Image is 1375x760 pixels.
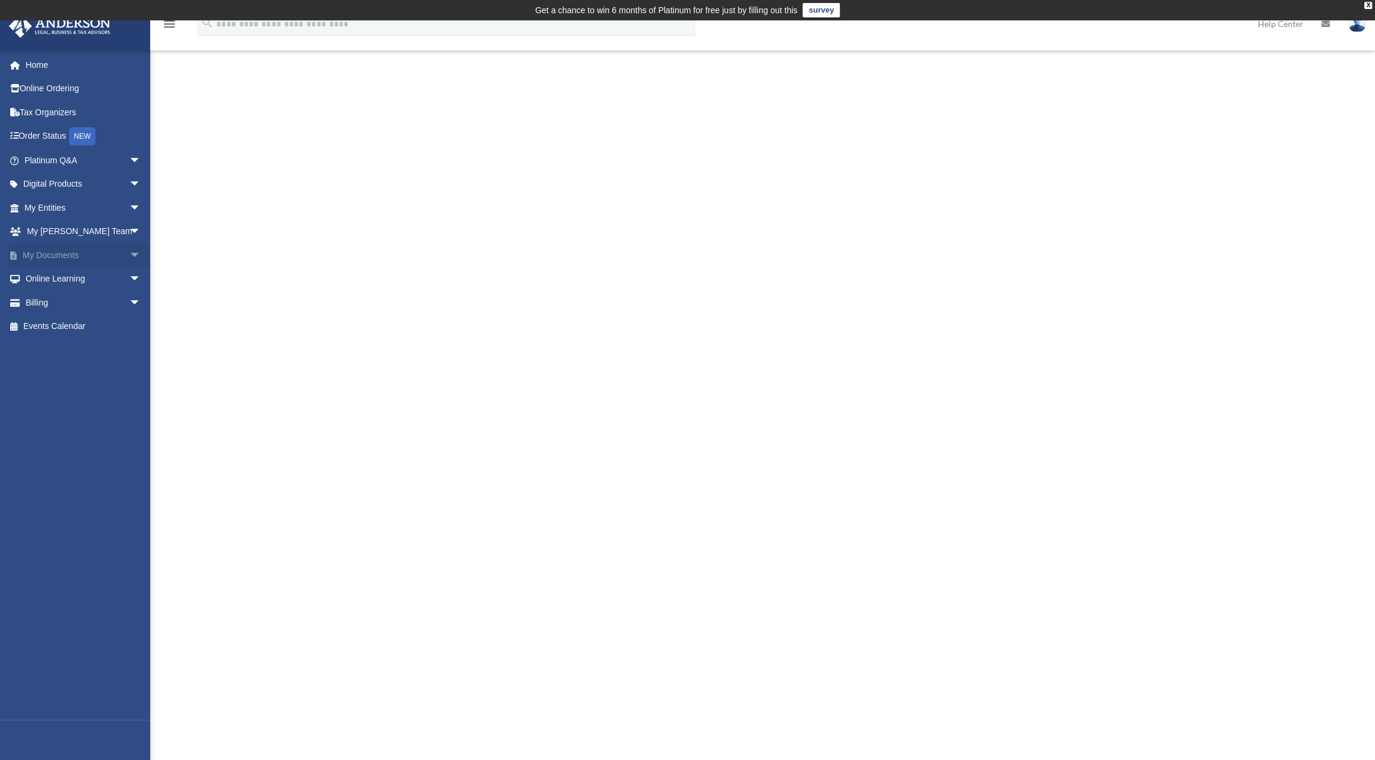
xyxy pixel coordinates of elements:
img: Anderson Advisors Platinum Portal [5,14,114,38]
span: arrow_drop_down [129,267,153,292]
div: NEW [69,127,96,145]
a: My [PERSON_NAME] Teamarrow_drop_down [8,220,159,244]
a: Tax Organizers [8,100,159,124]
a: Events Calendar [8,315,159,339]
a: Online Ordering [8,77,159,101]
a: Digital Productsarrow_drop_down [8,172,159,196]
span: arrow_drop_down [129,148,153,173]
span: arrow_drop_down [129,196,153,220]
a: Online Learningarrow_drop_down [8,267,159,291]
span: arrow_drop_down [129,291,153,315]
a: menu [162,21,177,31]
span: arrow_drop_down [129,220,153,244]
span: arrow_drop_down [129,243,153,268]
i: menu [162,17,177,31]
div: Get a chance to win 6 months of Platinum for free just by filling out this [535,3,798,17]
a: Home [8,53,153,77]
a: My Entitiesarrow_drop_down [8,196,159,220]
a: My Documentsarrow_drop_down [8,243,159,267]
span: arrow_drop_down [129,172,153,197]
img: User Pic [1348,15,1366,32]
a: Order StatusNEW [8,124,159,149]
a: Platinum Q&Aarrow_drop_down [8,148,159,172]
a: Billingarrow_drop_down [8,291,159,315]
a: survey [803,3,840,17]
i: search [201,16,214,29]
div: close [1364,2,1372,9]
